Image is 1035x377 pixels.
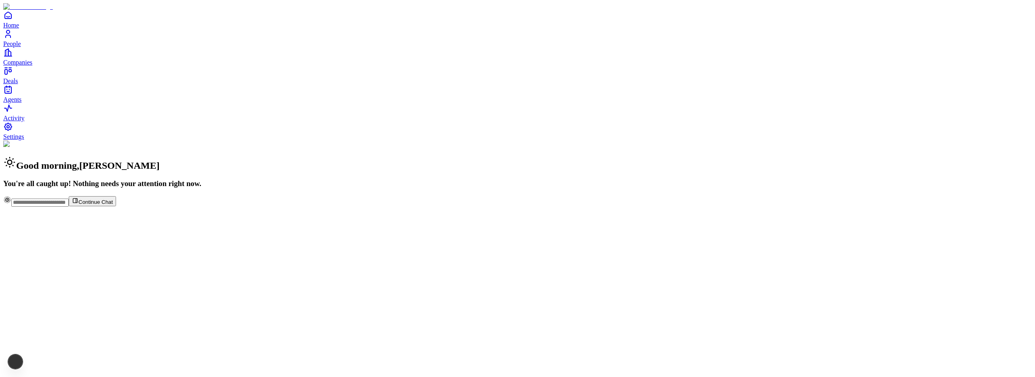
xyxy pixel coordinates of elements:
button: Continue Chat [69,196,116,206]
a: Home [3,10,1032,29]
span: People [3,40,21,47]
a: People [3,29,1032,47]
h3: You're all caught up! Nothing needs your attention right now. [3,179,1032,188]
span: Home [3,22,19,29]
span: Activity [3,115,24,121]
img: Background [3,140,41,148]
span: Deals [3,77,18,84]
span: Settings [3,133,24,140]
a: Companies [3,48,1032,66]
a: Deals [3,66,1032,84]
div: Continue Chat [3,196,1032,207]
img: Item Brain Logo [3,3,53,10]
span: Companies [3,59,32,66]
a: Agents [3,85,1032,103]
span: Agents [3,96,21,103]
span: Continue Chat [78,199,113,205]
a: Settings [3,122,1032,140]
a: Activity [3,103,1032,121]
h2: Good morning , [PERSON_NAME] [3,156,1032,171]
